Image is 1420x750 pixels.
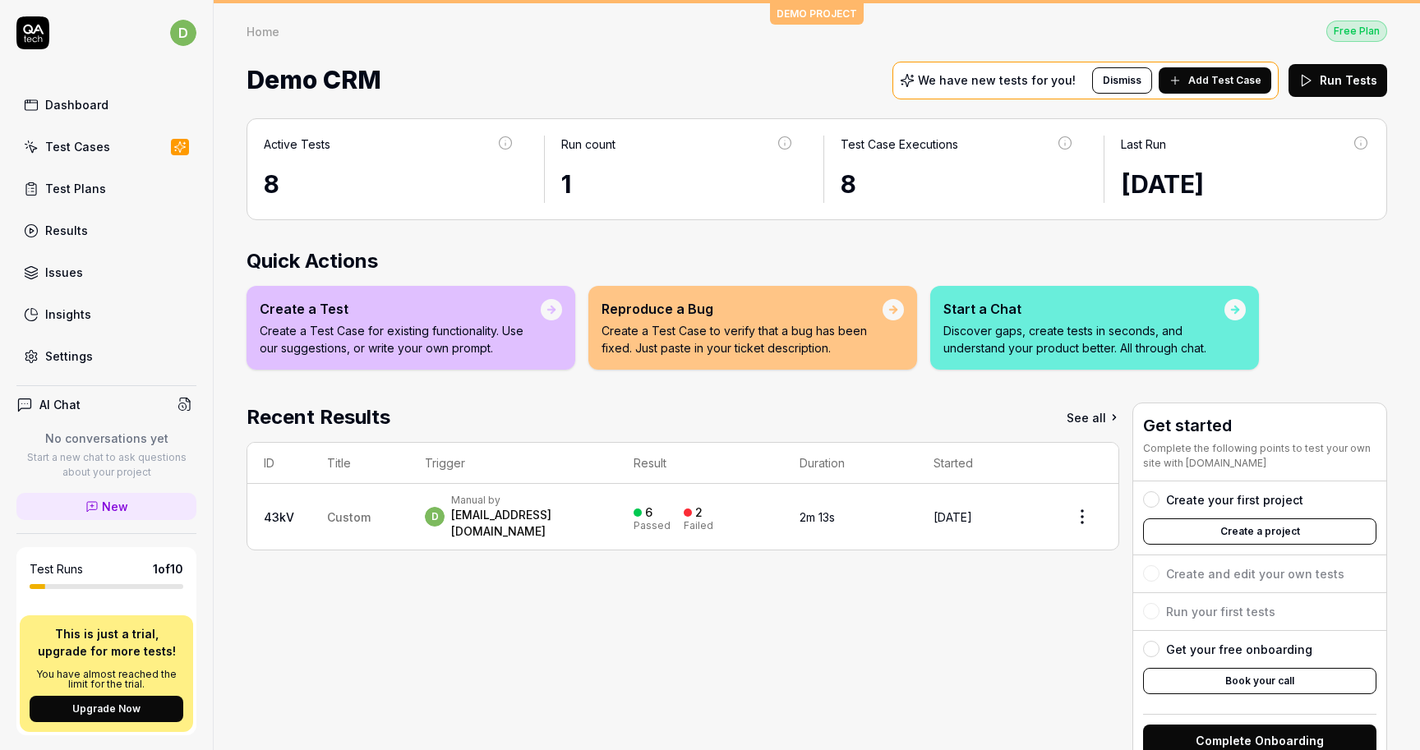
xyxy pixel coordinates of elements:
div: Test Cases [45,138,110,155]
div: Insights [45,306,91,323]
a: Dashboard [16,89,196,121]
a: Issues [16,256,196,288]
p: Create a Test Case for existing functionality. Use our suggestions, or write your own prompt. [260,322,541,357]
h2: Quick Actions [247,246,1387,276]
h2: Recent Results [247,403,390,432]
h5: Test Runs [30,562,83,577]
th: Result [617,443,783,484]
div: Passed [634,521,671,531]
div: Failed [684,521,713,531]
div: Create a Test [260,299,541,319]
div: Test Case Executions [841,136,958,153]
button: Free Plan [1326,20,1387,42]
th: Duration [783,443,917,484]
a: Test Plans [16,173,196,205]
div: [EMAIL_ADDRESS][DOMAIN_NAME] [451,507,601,540]
div: 1 [561,166,795,203]
button: d [170,16,196,49]
a: 43kV [264,510,294,524]
div: Issues [45,264,83,281]
span: Add Test Case [1188,73,1261,88]
button: Book your call [1143,668,1376,694]
time: 2m 13s [800,510,835,524]
span: Custom [327,510,371,524]
p: Start a new chat to ask questions about your project [16,450,196,480]
p: You have almost reached the limit for the trial. [30,669,183,689]
div: Create your first project [1166,491,1303,508]
div: Active Tests [264,136,330,153]
h3: Get started [1143,413,1376,438]
div: Start a Chat [943,299,1224,319]
p: We have new tests for you! [918,75,1076,86]
div: Run count [561,136,615,153]
a: Insights [16,298,196,330]
div: Settings [45,347,93,365]
span: 1 of 10 [153,560,183,577]
th: ID [247,443,311,484]
span: d [425,507,445,527]
p: Create a Test Case to verify that a bug has been fixed. Just paste in your ticket description. [602,322,883,357]
div: 8 [264,166,514,203]
th: Trigger [408,443,617,484]
div: 2 [695,505,703,520]
time: [DATE] [1121,169,1204,199]
th: Started [917,443,1046,484]
a: Test Cases [16,131,196,163]
div: 8 [841,166,1074,203]
a: New [16,493,196,520]
span: d [170,20,196,46]
p: No conversations yet [16,430,196,447]
time: [DATE] [934,510,972,524]
div: Complete the following points to test your own site with [DOMAIN_NAME] [1143,441,1376,471]
h4: AI Chat [39,396,81,413]
button: Add Test Case [1159,67,1271,94]
div: Reproduce a Bug [602,299,883,319]
div: Results [45,222,88,239]
p: This is just a trial, upgrade for more tests! [30,625,183,660]
button: Run Tests [1289,64,1387,97]
div: Last Run [1121,136,1166,153]
a: See all [1067,403,1119,432]
span: New [102,498,128,515]
div: Home [247,23,279,39]
button: Create a project [1143,518,1376,545]
div: Free Plan [1326,21,1387,42]
span: Demo CRM [247,58,381,102]
div: Test Plans [45,180,106,197]
th: Title [311,443,408,484]
a: Results [16,214,196,246]
a: Settings [16,340,196,372]
div: 6 [645,505,652,520]
div: Dashboard [45,96,108,113]
p: Discover gaps, create tests in seconds, and understand your product better. All through chat. [943,322,1224,357]
div: Get your free onboarding [1166,641,1312,658]
button: Upgrade Now [30,696,183,722]
div: Manual by [451,494,601,507]
button: Dismiss [1092,67,1152,94]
